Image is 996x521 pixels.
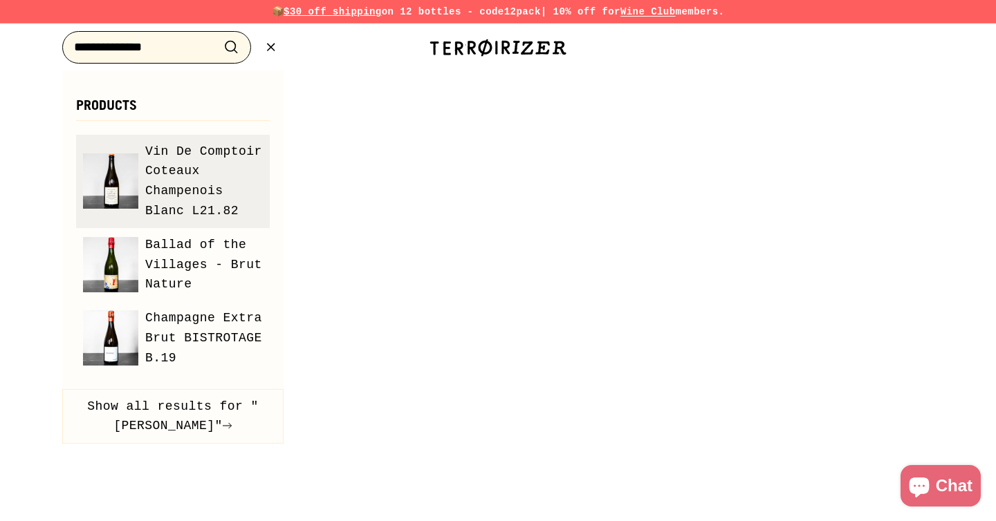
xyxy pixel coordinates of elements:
img: Ballad of the Villages - Brut Nature [83,237,138,292]
span: $30 off shipping [284,6,382,17]
span: Vin De Comptoir Coteaux Champenois Blanc L21.82 [145,142,263,221]
a: Wine Club [620,6,676,17]
h3: Products [76,98,270,121]
a: Vin De Comptoir Coteaux Champenois Blanc L21.82 Vin De Comptoir Coteaux Champenois Blanc L21.82 [83,142,263,221]
img: Champagne Extra Brut BISTROTAGE B.19 [83,310,138,366]
p: 📦 on 12 bottles - code | 10% off for members. [28,4,968,19]
button: Show all results for "[PERSON_NAME]" [62,389,284,444]
inbox-online-store-chat: Shopify online store chat [896,465,985,510]
strong: 12pack [504,6,541,17]
span: Champagne Extra Brut BISTROTAGE B.19 [145,308,263,368]
img: Vin De Comptoir Coteaux Champenois Blanc L21.82 [83,153,138,209]
span: Ballad of the Villages - Brut Nature [145,235,263,294]
a: Champagne Extra Brut BISTROTAGE B.19 Champagne Extra Brut BISTROTAGE B.19 [83,308,263,368]
a: Ballad of the Villages - Brut Nature Ballad of the Villages - Brut Nature [83,235,263,294]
